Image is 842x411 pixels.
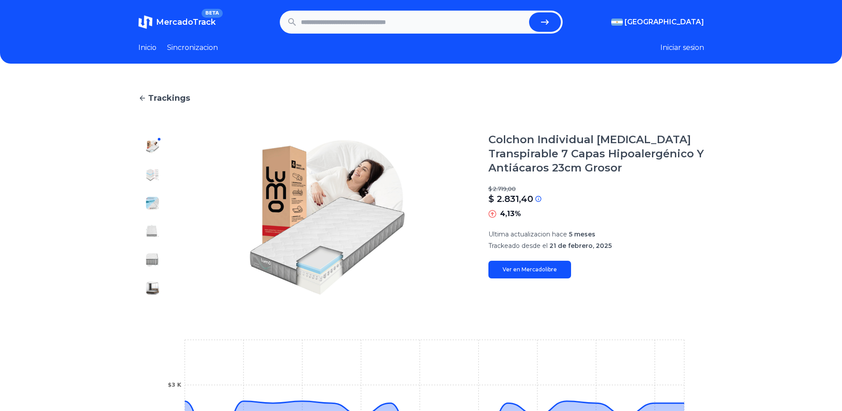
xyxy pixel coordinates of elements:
span: 5 meses [569,230,595,238]
img: Colchon Individual Memory Foam Transpirable 7 Capas Hipoalergénico Y Antiácaros 23cm Grosor [145,225,160,239]
button: Iniciar sesion [660,42,704,53]
img: Colchon Individual Memory Foam Transpirable 7 Capas Hipoalergénico Y Antiácaros 23cm Grosor [145,281,160,295]
tspan: $3 K [168,382,181,388]
p: $ 2.831,40 [488,193,533,205]
span: MercadoTrack [156,17,216,27]
button: [GEOGRAPHIC_DATA] [611,17,704,27]
h1: Colchon Individual [MEDICAL_DATA] Transpirable 7 Capas Hipoalergénico Y Antiácaros 23cm Grosor [488,133,704,175]
img: MercadoTrack [138,15,152,29]
a: MercadoTrackBETA [138,15,216,29]
span: [GEOGRAPHIC_DATA] [625,17,704,27]
a: Sincronizacion [167,42,218,53]
span: Ultima actualizacion hace [488,230,567,238]
img: Argentina [611,19,623,26]
img: Colchon Individual Memory Foam Transpirable 7 Capas Hipoalergénico Y Antiácaros 23cm Grosor [145,140,160,154]
img: Colchon Individual Memory Foam Transpirable 7 Capas Hipoalergénico Y Antiácaros 23cm Grosor [145,196,160,210]
a: Ver en Mercadolibre [488,261,571,278]
img: Colchon Individual Memory Foam Transpirable 7 Capas Hipoalergénico Y Antiácaros 23cm Grosor [145,253,160,267]
a: Trackings [138,92,704,104]
span: 21 de febrero, 2025 [549,242,612,250]
img: Colchon Individual Memory Foam Transpirable 7 Capas Hipoalergénico Y Antiácaros 23cm Grosor [145,168,160,182]
span: Trackings [148,92,190,104]
img: Colchon Individual Memory Foam Transpirable 7 Capas Hipoalergénico Y Antiácaros 23cm Grosor [184,133,471,302]
a: Inicio [138,42,156,53]
p: $ 2.719,00 [488,186,704,193]
span: BETA [202,9,222,18]
span: Trackeado desde el [488,242,548,250]
p: 4,13% [500,209,521,219]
